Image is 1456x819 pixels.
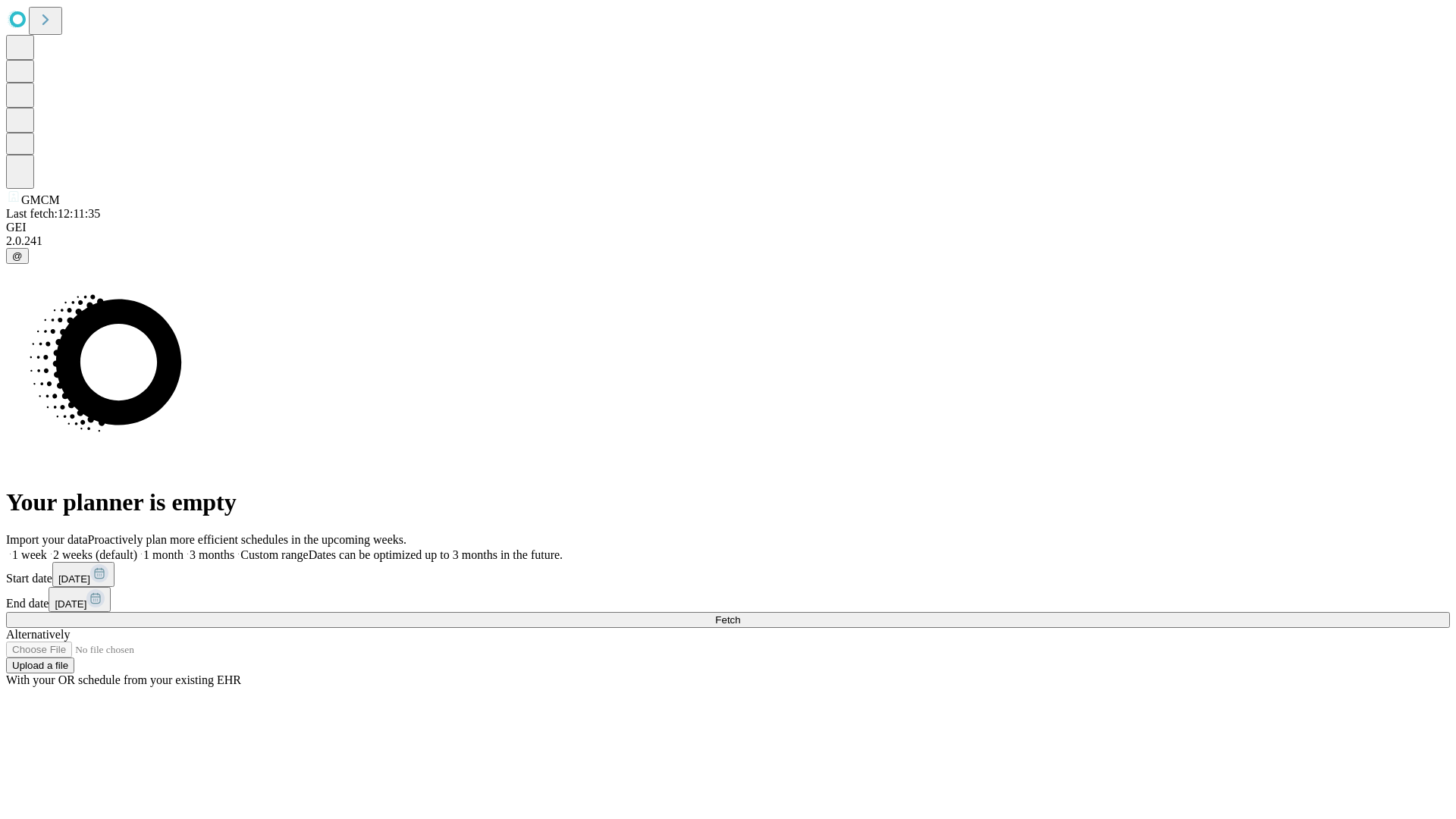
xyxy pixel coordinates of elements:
[6,628,70,641] span: Alternatively
[6,207,100,220] span: Last fetch: 12:11:35
[88,533,406,546] span: Proactively plan more efficient schedules in the upcoming weeks.
[143,548,184,561] span: 1 month
[55,598,86,610] span: [DATE]
[12,548,47,561] span: 1 week
[6,612,1450,628] button: Fetch
[715,614,740,626] span: Fetch
[6,657,74,673] button: Upload a file
[6,488,1450,516] h1: Your planner is empty
[21,193,60,206] span: GMCM
[190,548,234,561] span: 3 months
[52,562,115,587] button: [DATE]
[58,573,90,585] span: [DATE]
[6,533,88,546] span: Import your data
[49,587,111,612] button: [DATE]
[240,548,308,561] span: Custom range
[6,248,29,264] button: @
[53,548,137,561] span: 2 weeks (default)
[12,250,23,262] span: @
[6,234,1450,248] div: 2.0.241
[6,673,241,686] span: With your OR schedule from your existing EHR
[6,587,1450,612] div: End date
[309,548,563,561] span: Dates can be optimized up to 3 months in the future.
[6,562,1450,587] div: Start date
[6,221,1450,234] div: GEI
